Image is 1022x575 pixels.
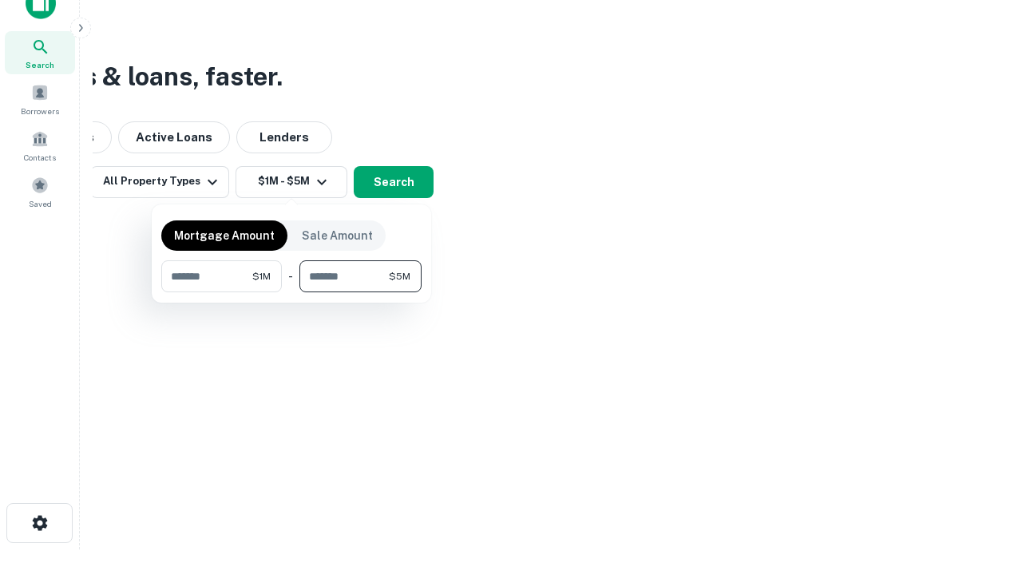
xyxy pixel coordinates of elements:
[302,227,373,244] p: Sale Amount
[389,269,410,284] span: $5M
[174,227,275,244] p: Mortgage Amount
[942,447,1022,524] iframe: Chat Widget
[288,260,293,292] div: -
[252,269,271,284] span: $1M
